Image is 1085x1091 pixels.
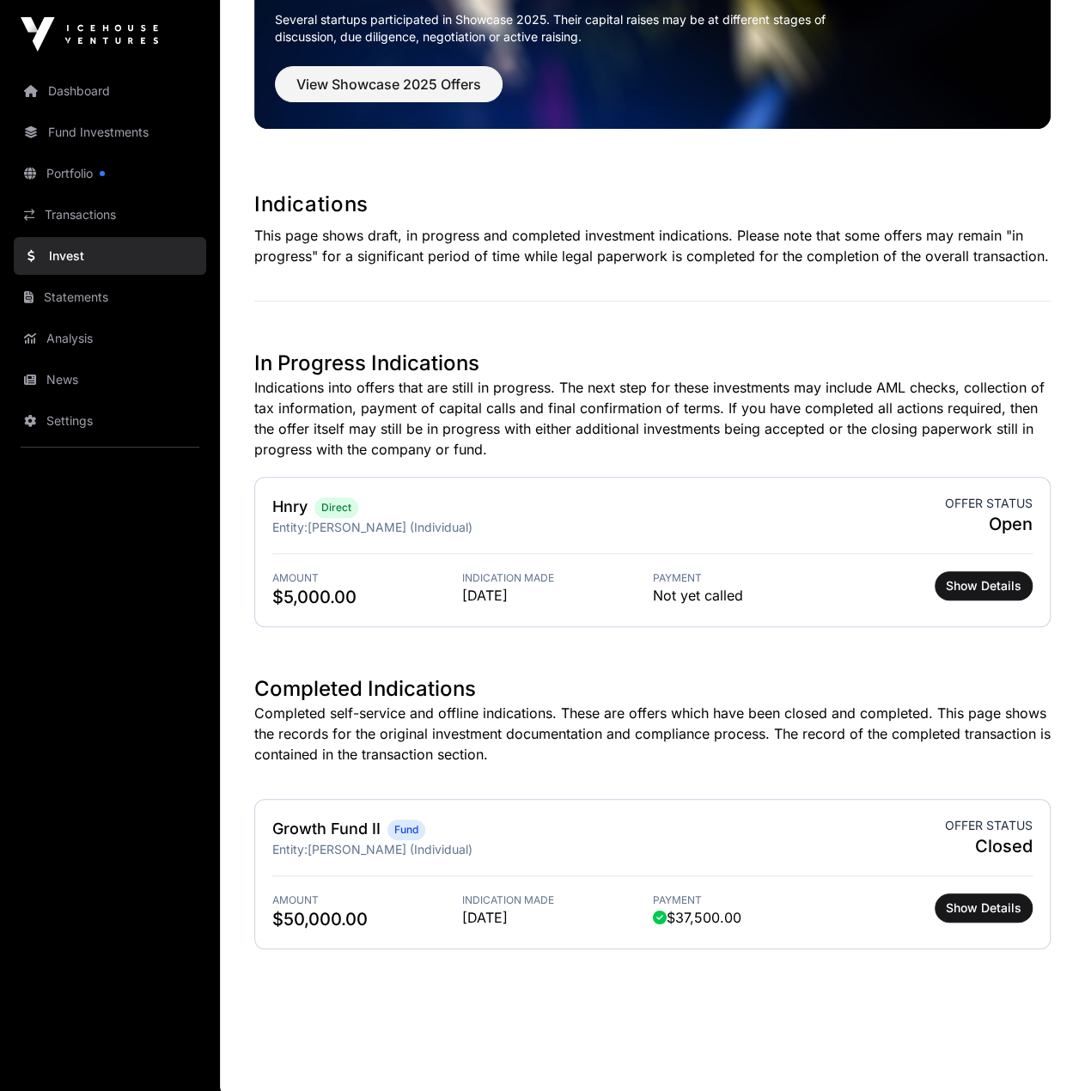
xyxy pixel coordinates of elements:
[14,402,206,440] a: Settings
[946,577,1021,594] span: Show Details
[653,585,743,606] span: Not yet called
[945,495,1033,512] span: Offer status
[272,520,308,534] span: Entity:
[254,703,1051,765] p: Completed self-service and offline indications. These are offers which have been closed and compl...
[653,893,843,907] span: Payment
[254,225,1051,266] p: This page shows draft, in progress and completed investment indications. Please note that some of...
[275,66,503,102] button: View Showcase 2025 Offers
[14,155,206,192] a: Portfolio
[272,893,462,907] span: Amount
[394,823,418,837] span: Fund
[653,907,741,928] span: $37,500.00
[935,571,1033,600] button: Show Details
[14,196,206,234] a: Transactions
[653,571,843,585] span: Payment
[14,72,206,110] a: Dashboard
[275,83,503,101] a: View Showcase 2025 Offers
[946,899,1021,917] span: Show Details
[254,377,1051,460] p: Indications into offers that are still in progress. The next step for these investments may inclu...
[14,320,206,357] a: Analysis
[999,1009,1085,1091] iframe: Chat Widget
[254,191,1051,218] h1: Indications
[272,842,308,856] span: Entity:
[296,74,481,94] span: View Showcase 2025 Offers
[14,113,206,151] a: Fund Investments
[945,512,1033,536] span: Open
[275,11,852,46] p: Several startups participated in Showcase 2025. Their capital raises may be at different stages o...
[272,571,462,585] span: Amount
[321,501,351,515] span: Direct
[272,907,462,931] span: $50,000.00
[254,675,1051,703] h1: Completed Indications
[462,571,652,585] span: Indication Made
[462,893,652,907] span: Indication Made
[21,17,158,52] img: Icehouse Ventures Logo
[14,278,206,316] a: Statements
[14,361,206,399] a: News
[272,497,308,515] a: Hnry
[945,817,1033,834] span: Offer status
[308,520,472,534] span: [PERSON_NAME] (Individual)
[272,817,381,841] h2: Growth Fund II
[14,237,206,275] a: Invest
[945,834,1033,858] span: Closed
[308,842,472,856] span: [PERSON_NAME] (Individual)
[462,907,652,928] span: [DATE]
[935,893,1033,923] button: Show Details
[462,585,652,606] span: [DATE]
[254,350,1051,377] h1: In Progress Indications
[272,585,462,609] span: $5,000.00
